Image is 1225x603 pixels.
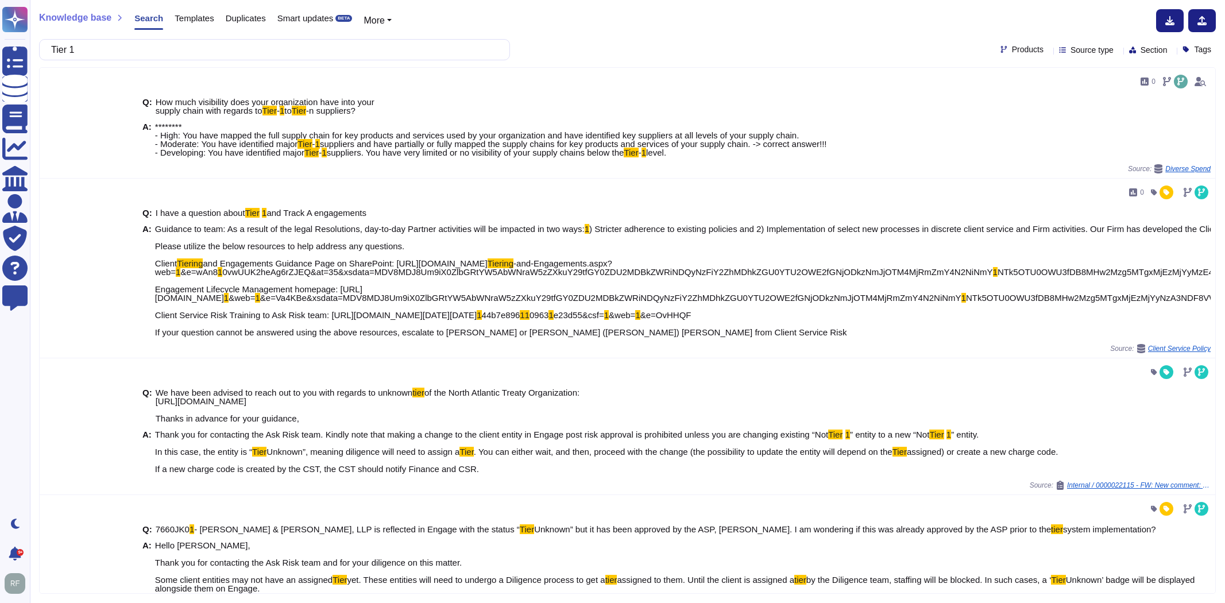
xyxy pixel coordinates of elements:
[327,148,624,157] span: suppliers. You have very limited or no visibility of your supply chains below the
[175,14,214,22] span: Templates
[482,310,520,320] span: 44b7e896
[156,388,413,397] span: We have been advised to reach out to you with regards to unknown
[142,98,152,115] b: Q:
[794,575,806,585] mark: tier
[142,525,152,534] b: Q:
[806,575,1052,585] span: by the Diligence team, staffing will be blocked. In such cases, a ‘
[828,430,843,439] mark: Tier
[266,208,366,218] span: and Track A engagements
[155,258,612,277] span: -and-Engagements.aspx?web=
[554,310,604,320] span: e23d55&csf=
[1128,164,1211,173] span: Source:
[134,14,163,22] span: Search
[335,15,352,22] div: BETA
[347,575,605,585] span: yet. These entities will need to undergo a Diligence process to get a
[589,224,1222,234] span: ) Stricter adherence to existing policies and 2) Implementation of select new processes in discre...
[297,139,312,149] mark: Tier
[530,310,548,320] span: 0963
[412,388,424,397] mark: tier
[222,267,992,277] span: 0vwUUK2heAg6rZJEQ&at=35&xsdata=MDV8MDJ8Um9iX0ZlbGRtYW5AbWNraW5zZXkuY29tfGY0ZDU2MDBkZWRiNDQyNzFiY2...
[333,575,347,585] mark: Tier
[850,430,929,439] span: ” entity to a new “Not
[534,524,1051,534] span: Unknown” but it has been approved by the ASP, [PERSON_NAME]. I am wondering if this was already a...
[1148,345,1211,352] span: Client Service Policy
[639,148,642,157] span: -
[277,106,280,115] span: -
[585,224,589,234] mark: 1
[459,447,473,457] mark: Tier
[190,524,194,534] mark: 1
[229,293,255,303] span: &web=
[155,139,827,157] span: suppliers and have partially or fully mapped the supply chains for key products and services of y...
[194,524,520,534] span: - [PERSON_NAME] & [PERSON_NAME], LLP is reflected in Engage with the status “
[155,224,585,234] span: Guidance to team: As a result of the legal Resolutions, day-to-day Partner activities will be imp...
[1165,165,1211,172] span: Diverse Spend
[245,208,260,218] mark: Tier
[142,225,152,337] b: A:
[262,208,266,218] mark: 1
[993,267,998,277] mark: 1
[142,388,152,423] b: Q:
[1063,524,1156,534] span: system implementation?
[280,106,284,115] mark: 1
[180,267,218,277] span: &e=wAn8
[1110,344,1211,353] span: Source:
[156,208,245,218] span: I have a question about
[617,575,794,585] span: assigned to them. Until the client is assigned a
[1030,481,1211,490] span: Source:
[45,40,498,60] input: Search a question or template...
[961,293,966,303] mark: 1
[292,106,306,115] mark: Tier
[260,293,961,303] span: &e=Va4KBe&xsdata=MDV8MDJ8Um9iX0ZlbGRtYW5AbWNraW5zZXkuY29tfGY0ZDU2MDBkZWRiNDQyNzFiY2ZhMDhkZGU0YTU2...
[1051,575,1065,585] mark: Tier
[1151,78,1156,85] span: 0
[929,430,944,439] mark: Tier
[304,148,319,157] mark: Tier
[635,310,640,320] mark: 1
[946,430,951,439] mark: 1
[364,14,392,28] button: More
[262,106,277,115] mark: Tier
[306,106,355,115] span: -n suppliers?
[203,258,487,268] span: and Engagements Guidance Page on SharePoint: [URL][DOMAIN_NAME]
[1071,46,1114,54] span: Source type
[364,16,384,25] span: More
[474,447,892,457] span: . You can either wait, and then, proceed with the change (the possibility to update the entity wi...
[548,310,553,320] mark: 1
[604,310,609,320] mark: 1
[156,388,580,423] span: of the North Atlantic Treaty Organization: [URL][DOMAIN_NAME] Thanks in advance for your guidance,
[155,540,462,585] span: Hello [PERSON_NAME], Thank you for contacting the Ask Risk team and for your diligence on this ma...
[266,447,459,457] span: Unknown”, meaning diligence will need to assign a
[39,13,111,22] span: Knowledge base
[255,293,260,303] mark: 1
[142,122,152,157] b: A:
[1194,45,1211,53] span: Tags
[609,310,635,320] span: &web=
[284,106,292,115] span: to
[605,575,617,585] mark: tier
[642,148,646,157] mark: 1
[155,122,799,149] span: ******** - High: You have mapped the full supply chain for key products and services used by your...
[252,447,266,457] mark: Tier
[315,139,320,149] mark: 1
[1012,45,1044,53] span: Products
[624,148,638,157] mark: Tier
[520,524,534,534] mark: Tier
[312,139,315,149] span: -
[155,430,828,439] span: Thank you for contacting the Ask Risk team. Kindly note that making a change to the client entity...
[224,293,229,303] mark: 1
[156,97,374,115] span: How much visibility does your organization have into your supply chain with regards to
[892,447,907,457] mark: Tier
[176,267,180,277] mark: 1
[177,258,203,268] mark: Tiering
[226,14,266,22] span: Duplicates
[488,258,513,268] mark: Tiering
[1051,524,1063,534] mark: tier
[218,267,222,277] mark: 1
[142,430,152,473] b: A:
[5,573,25,594] img: user
[1140,189,1144,196] span: 0
[319,148,322,157] span: -
[1067,482,1211,489] span: Internal / 0000022115 - FW: New comment: TIER Unknown - RITM9666553
[477,310,481,320] mark: 1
